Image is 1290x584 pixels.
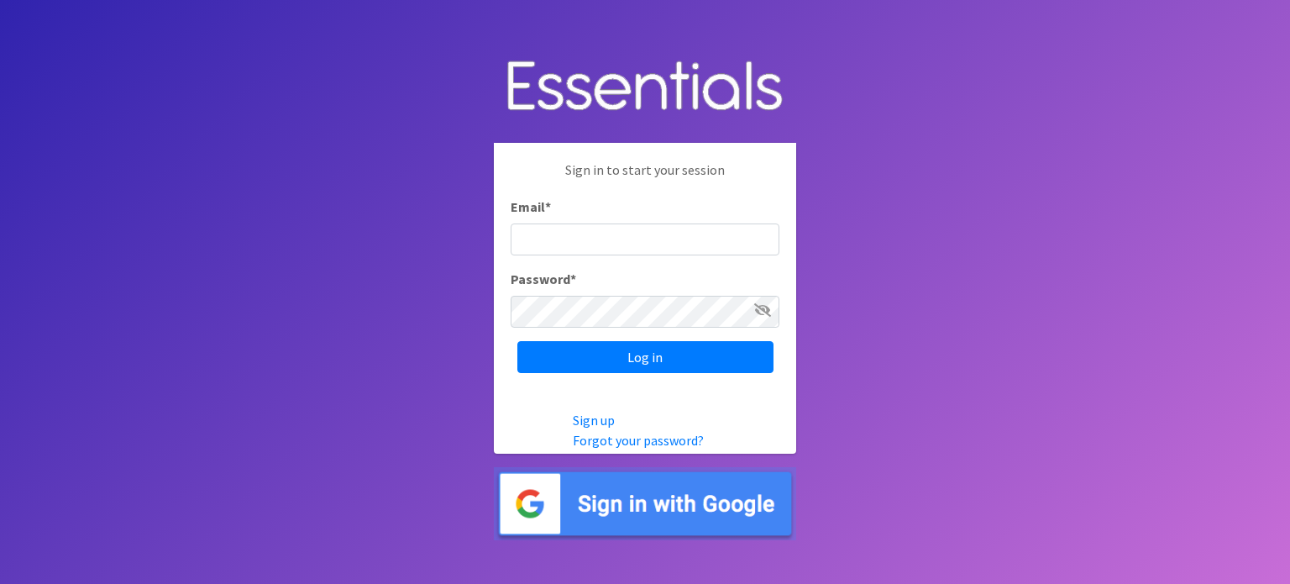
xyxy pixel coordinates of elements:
[511,160,779,197] p: Sign in to start your session
[494,467,796,540] img: Sign in with Google
[517,341,773,373] input: Log in
[573,432,704,449] a: Forgot your password?
[494,44,796,130] img: Human Essentials
[511,269,576,289] label: Password
[573,412,615,429] a: Sign up
[570,271,576,287] abbr: required
[545,198,551,215] abbr: required
[511,197,551,217] label: Email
